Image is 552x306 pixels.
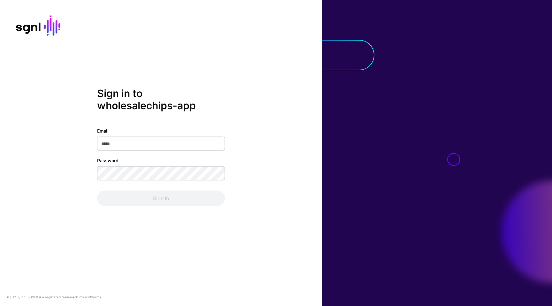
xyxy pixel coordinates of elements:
[79,295,90,299] a: Privacy
[6,295,101,300] div: © [URL], Inc. SGNL® is a registered trademark. &
[97,127,109,134] label: Email
[97,88,225,112] h2: Sign in to wholesalechips-app
[92,295,101,299] a: Terms
[97,157,119,164] label: Password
